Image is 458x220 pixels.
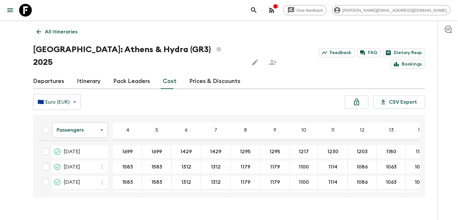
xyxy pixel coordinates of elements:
div: 10 Jun 2025; 5 [142,145,171,158]
button: 1114 [321,161,345,173]
div: 01 Jul 2025; 14 [406,161,435,173]
div: 12 Aug 2025; 10 [290,176,318,189]
a: Bookings [391,60,425,69]
button: 1043 [407,161,434,173]
button: 1043 [407,176,434,189]
button: 1583 [114,176,141,189]
div: 02 Sep 2025; 8 [231,191,260,204]
span: [PERSON_NAME][EMAIL_ADDRESS][DOMAIN_NAME] [339,8,450,13]
button: 1583 [114,161,141,173]
svg: Completed [53,148,61,155]
a: Give feedback [283,5,327,15]
button: 1208 [319,191,346,204]
button: Lock costs [345,95,368,109]
a: Itinerary [77,74,101,89]
p: 4 [126,126,129,134]
div: Select all [39,124,52,136]
a: Cost [163,74,177,89]
p: 9 [274,126,276,134]
div: 01 Jul 2025; 10 [290,161,318,173]
p: 13 [389,126,394,134]
div: 10 Jun 2025; 7 [201,145,231,158]
div: 01 Jul 2025; 11 [318,161,348,173]
div: 01 Jul 2025; 9 [260,161,290,173]
button: Edit this itinerary [249,56,261,69]
div: 12 Aug 2025; 14 [406,176,435,189]
div: 02 Sep 2025; 6 [171,191,201,204]
button: 1406 [202,191,229,204]
button: 1180 [350,191,375,204]
button: 1677 [114,191,141,204]
button: 1583 [144,176,170,189]
a: All itineraries [33,25,81,38]
div: 01 Jul 2025; 4 [113,161,142,173]
span: Share this itinerary [267,56,279,69]
button: 1179 [262,161,288,173]
p: 10 [302,126,306,134]
div: 01 Jul 2025; 5 [142,161,171,173]
div: 10 Jun 2025; 4 [113,145,142,158]
div: 01 Jul 2025; 13 [377,161,406,173]
p: 14 [418,126,423,134]
button: 1180 [378,145,404,158]
span: Give feedback [293,8,326,13]
p: 11 [331,126,335,134]
div: 10 Jun 2025; 11 [318,145,348,158]
button: 1195 [291,191,316,204]
div: 10 Jun 2025; 14 [406,145,435,158]
button: CSV Export [373,95,425,109]
div: 12 Aug 2025; 6 [171,176,201,189]
div: 12 Aug 2025; 7 [201,176,231,189]
button: 1157 [379,191,404,204]
button: 1312 [174,176,199,189]
a: Dietary Reqs [383,48,425,57]
button: 1100 [291,161,316,173]
p: 12 [360,126,364,134]
button: 1179 [262,176,288,189]
div: 10 Jun 2025; 10 [290,145,318,158]
a: FAQ [357,48,380,57]
div: 10 Jun 2025; 12 [348,145,377,158]
div: 01 Jul 2025; 6 [171,161,201,173]
p: 6 [185,126,188,134]
div: 02 Sep 2025; 7 [201,191,231,204]
a: Feedback [319,48,355,57]
div: 10 Jun 2025; 13 [377,145,406,158]
div: 01 Jul 2025; 12 [348,161,377,173]
div: 02 Sep 2025; 5 [142,191,171,204]
button: 1063 [378,161,404,173]
a: Prices & Discounts [189,74,240,89]
button: 1583 [144,161,170,173]
button: 1203 [349,145,375,158]
button: 1179 [233,161,258,173]
button: 1295 [232,145,258,158]
button: 1114 [321,176,345,189]
button: 1699 [114,145,140,158]
h1: [GEOGRAPHIC_DATA]: Athens & Hydra (GR3) 2025 [33,43,244,69]
div: 02 Sep 2025; 10 [290,191,318,204]
div: 🇪🇺 Euro (EUR) [33,93,81,111]
div: 10 Jun 2025; 8 [231,145,260,158]
button: 1312 [203,176,228,189]
span: [DATE] [64,163,80,171]
button: 1179 [233,176,258,189]
div: 12 Aug 2025; 13 [377,176,406,189]
button: 1100 [291,176,316,189]
p: 7 [214,126,217,134]
button: 1429 [173,145,199,158]
button: 1295 [262,145,288,158]
div: 12 Aug 2025; 8 [231,176,260,189]
a: Departures [33,74,64,89]
button: 1273 [262,191,288,204]
svg: Completed [53,178,61,186]
button: 1312 [203,161,228,173]
button: 1677 [143,191,170,204]
a: Pack Leaders [113,74,150,89]
div: 12 Aug 2025; 12 [348,176,377,189]
div: 12 Aug 2025; 5 [142,176,171,189]
div: 02 Sep 2025; 14 [406,191,435,204]
button: 1160 [408,145,433,158]
div: 02 Sep 2025; 4 [113,191,142,204]
div: [PERSON_NAME][EMAIL_ADDRESS][DOMAIN_NAME] [332,5,450,15]
button: search adventures [247,4,260,17]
